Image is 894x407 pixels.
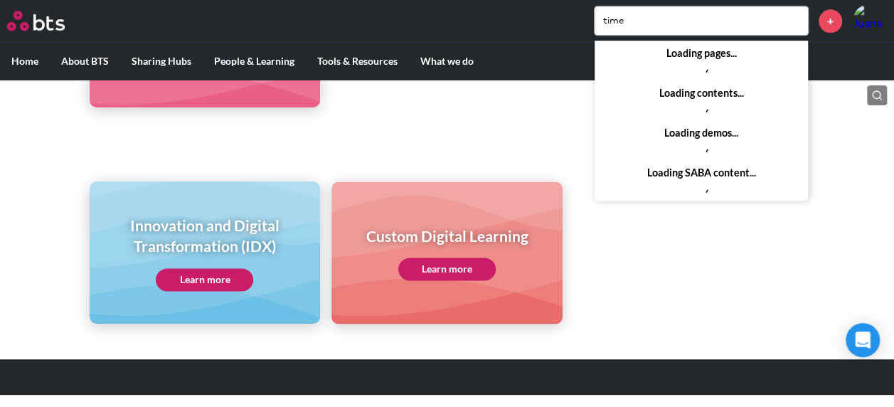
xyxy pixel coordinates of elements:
[409,43,485,80] label: What we do
[156,268,253,291] a: Learn more
[7,11,65,31] img: BTS Logo
[853,4,887,38] a: Profile
[306,43,409,80] label: Tools & Resources
[7,11,91,31] a: Go home
[853,4,887,38] img: Juana Navarro
[366,226,528,246] h1: Custom Digital Learning
[50,43,120,80] label: About BTS
[846,323,880,357] div: Open Intercom Messenger
[666,46,737,60] strong: Loading pages...
[659,86,744,100] strong: Loading contents...
[120,43,203,80] label: Sharing Hubs
[647,166,756,180] strong: Loading SABA content...
[819,9,842,33] a: +
[203,43,306,80] label: People & Learning
[664,126,738,140] strong: Loading demos...
[100,215,311,257] h1: Innovation and Digital Transformation (IDX)
[398,258,496,280] a: Learn more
